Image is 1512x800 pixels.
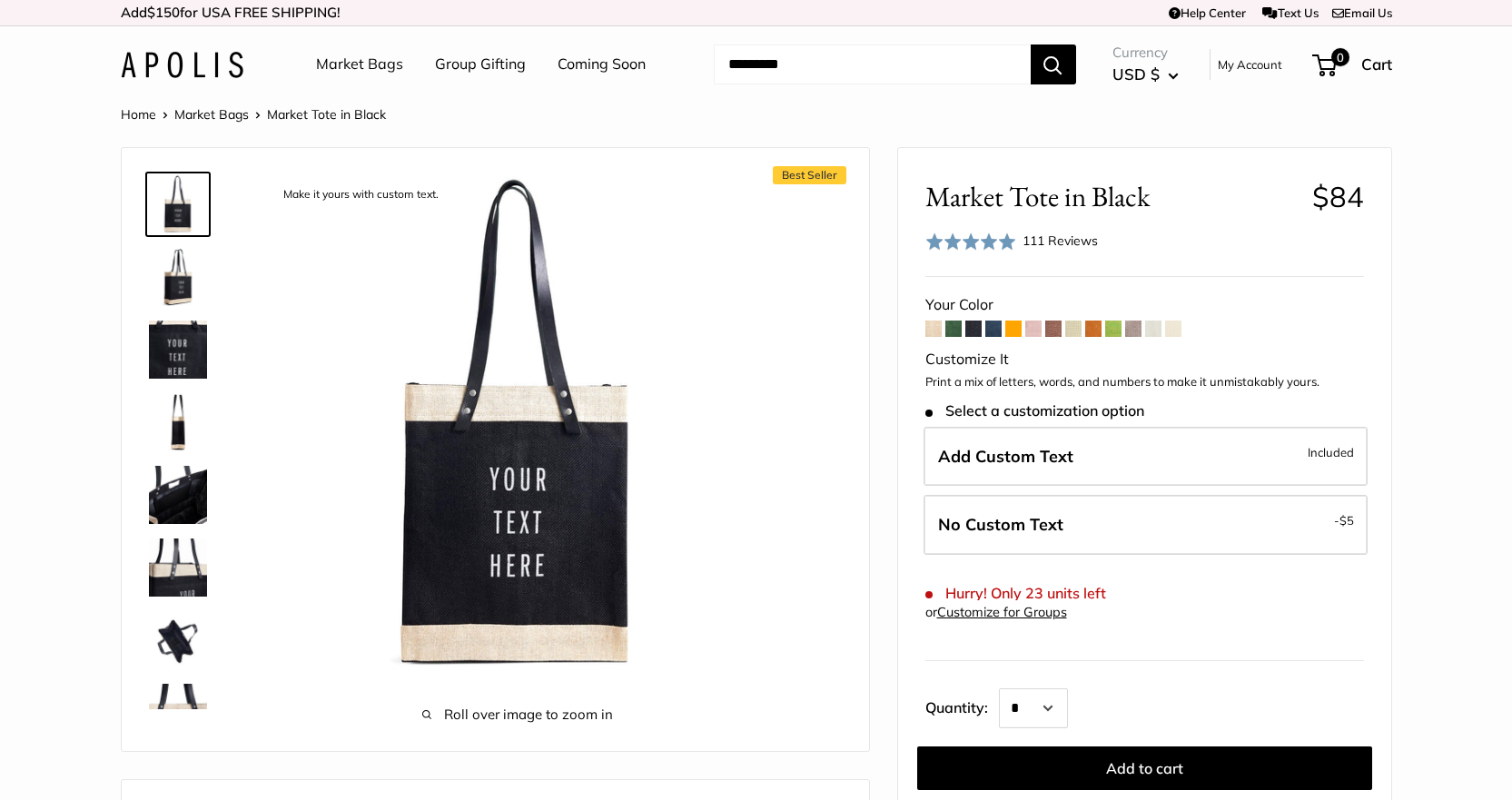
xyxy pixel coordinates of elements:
[1332,5,1392,20] a: Email Us
[145,607,211,673] a: description_Water resistant inner liner.
[149,175,207,233] img: description_Make it yours with custom text.
[316,51,403,78] a: Market Bags
[925,683,999,728] label: Quantity:
[149,393,207,451] img: Market Tote in Black
[925,402,1144,420] span: Select a customization option
[925,346,1364,373] div: Customize It
[1308,441,1354,463] span: Included
[121,52,243,78] img: Apolis
[149,248,207,306] img: Market Tote in Black
[917,746,1372,790] button: Add to cart
[1112,60,1179,89] button: USD $
[1339,513,1354,528] span: $5
[1112,64,1160,84] span: USD $
[714,44,1031,84] input: Search...
[145,535,211,600] a: description_Super soft long leather handles.
[925,180,1299,213] span: Market Tote in Black
[1031,44,1076,84] button: Search
[938,514,1063,535] span: No Custom Text
[1169,5,1246,20] a: Help Center
[149,321,207,379] img: description_Custom printed text with eco-friendly ink.
[925,600,1067,625] div: or
[1361,54,1392,74] span: Cart
[1112,40,1179,65] span: Currency
[1218,54,1282,75] a: My Account
[925,291,1364,319] div: Your Color
[174,106,249,123] a: Market Bags
[121,103,386,126] nav: Breadcrumb
[1312,179,1364,214] span: $84
[149,611,207,669] img: description_Water resistant inner liner.
[145,317,211,382] a: description_Custom printed text with eco-friendly ink.
[1262,5,1318,20] a: Text Us
[1314,50,1392,79] a: 0 Cart
[937,604,1067,620] a: Customize for Groups
[924,427,1368,487] label: Add Custom Text
[274,183,448,207] div: Make it yours with custom text.
[145,244,211,310] a: Market Tote in Black
[147,4,180,21] span: $150
[149,684,207,742] img: description_The red cross stitch represents our standard for quality and craftsmanship.
[1334,509,1354,531] span: -
[1023,232,1098,249] span: 111 Reviews
[558,51,646,78] a: Coming Soon
[1330,48,1349,66] span: 0
[924,495,1368,555] label: Leave Blank
[149,466,207,524] img: description_Inner pocket good for daily drivers.
[145,172,211,237] a: description_Make it yours with custom text.
[145,390,211,455] a: Market Tote in Black
[145,462,211,528] a: description_Inner pocket good for daily drivers.
[925,373,1364,391] p: Print a mix of letters, words, and numbers to make it unmistakably yours.
[121,106,156,123] a: Home
[267,175,768,677] img: description_Make it yours with custom text.
[149,538,207,597] img: description_Super soft long leather handles.
[773,166,846,184] span: Best Seller
[435,51,526,78] a: Group Gifting
[938,446,1073,467] span: Add Custom Text
[925,585,1106,602] span: Hurry! Only 23 units left
[267,702,768,727] span: Roll over image to zoom in
[145,680,211,746] a: description_The red cross stitch represents our standard for quality and craftsmanship.
[267,106,386,123] span: Market Tote in Black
